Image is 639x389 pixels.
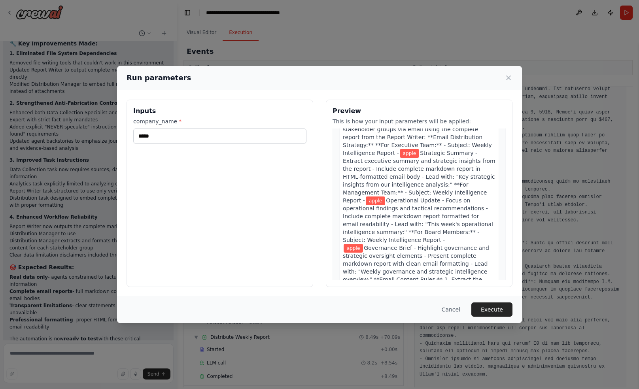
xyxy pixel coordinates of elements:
button: Cancel [435,302,467,317]
h3: Preview [333,106,506,116]
h2: Run parameters [127,72,191,83]
span: Governance Brief - Highlight governance and strategic oversight elements - Present complete markd... [343,245,493,338]
span: Operational Update - Focus on operational findings and tactical recommendations - Include complet... [343,197,493,243]
h3: Inputs [133,106,306,116]
span: Variable: company_name [344,244,363,253]
span: Variable: company_name [400,149,419,158]
span: Strategic Summary - Extract executive summary and strategic insights from the report - Include co... [343,150,495,204]
p: This is how your input parameters will be applied: [333,117,506,125]
span: Send personalized weekly intelligence reports to stakeholder groups via email using the complete ... [343,118,492,156]
button: Execute [471,302,512,317]
label: company_name [133,117,306,125]
span: Variable: company_name [366,196,385,205]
